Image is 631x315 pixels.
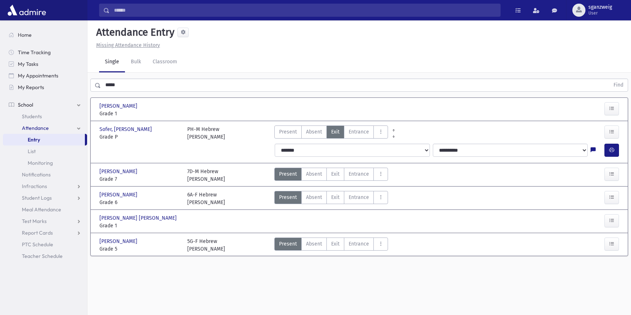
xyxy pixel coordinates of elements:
[306,128,322,136] span: Absent
[609,79,628,91] button: Find
[274,168,388,183] div: AttTypes
[99,168,139,175] span: [PERSON_NAME]
[3,157,87,169] a: Monitoring
[18,84,44,91] span: My Reports
[99,238,139,245] span: [PERSON_NAME]
[28,148,36,155] span: List
[306,170,322,178] span: Absent
[99,110,180,117] span: Grade 1
[279,240,297,248] span: Present
[22,125,49,131] span: Attendance
[22,195,52,201] span: Student Logs
[18,32,32,38] span: Home
[3,47,87,58] a: Time Tracking
[349,194,369,201] span: Entrance
[3,239,87,250] a: PTC Schedule
[93,42,160,48] a: Missing Attendance History
[18,49,51,56] span: Time Tracking
[331,128,340,136] span: Exit
[3,29,87,41] a: Home
[93,26,175,39] h5: Attendance Entry
[125,52,147,72] a: Bulk
[588,4,612,10] span: sganzweig
[3,250,87,262] a: Teacher Schedule
[18,101,33,108] span: School
[274,191,388,206] div: AttTypes
[3,111,87,122] a: Students
[22,171,51,178] span: Notifications
[99,52,125,72] a: Single
[279,128,297,136] span: Present
[3,192,87,204] a: Student Logs
[3,204,87,215] a: Meal Attendance
[99,222,180,230] span: Grade 1
[3,134,85,145] a: Entry
[28,136,40,143] span: Entry
[99,191,139,199] span: [PERSON_NAME]
[99,199,180,206] span: Grade 6
[22,253,63,259] span: Teacher Schedule
[349,128,369,136] span: Entrance
[22,183,47,190] span: Infractions
[147,52,183,72] a: Classroom
[18,72,58,79] span: My Appointments
[22,230,53,236] span: Report Cards
[187,125,225,141] div: PH-M Hebrew [PERSON_NAME]
[187,238,225,253] div: 5G-F Hebrew [PERSON_NAME]
[3,122,87,134] a: Attendance
[99,133,180,141] span: Grade P
[331,240,340,248] span: Exit
[3,70,87,81] a: My Appointments
[28,160,53,166] span: Monitoring
[99,175,180,183] span: Grade 7
[6,3,48,17] img: AdmirePro
[3,227,87,239] a: Report Cards
[3,215,87,227] a: Test Marks
[99,245,180,253] span: Grade 5
[306,240,322,248] span: Absent
[96,42,160,48] u: Missing Attendance History
[3,169,87,180] a: Notifications
[18,61,38,67] span: My Tasks
[274,238,388,253] div: AttTypes
[279,170,297,178] span: Present
[3,145,87,157] a: List
[22,113,42,120] span: Students
[3,58,87,70] a: My Tasks
[331,170,340,178] span: Exit
[22,218,47,224] span: Test Marks
[349,170,369,178] span: Entrance
[3,99,87,111] a: School
[22,241,53,248] span: PTC Schedule
[22,206,61,213] span: Meal Attendance
[349,240,369,248] span: Entrance
[3,180,87,192] a: Infractions
[3,81,87,93] a: My Reports
[110,4,500,17] input: Search
[99,214,178,222] span: [PERSON_NAME] [PERSON_NAME]
[306,194,322,201] span: Absent
[99,102,139,110] span: [PERSON_NAME]
[279,194,297,201] span: Present
[99,125,153,133] span: Sofer, [PERSON_NAME]
[187,168,225,183] div: 7D-M Hebrew [PERSON_NAME]
[588,10,612,16] span: User
[274,125,388,141] div: AttTypes
[187,191,225,206] div: 6A-F Hebrew [PERSON_NAME]
[331,194,340,201] span: Exit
